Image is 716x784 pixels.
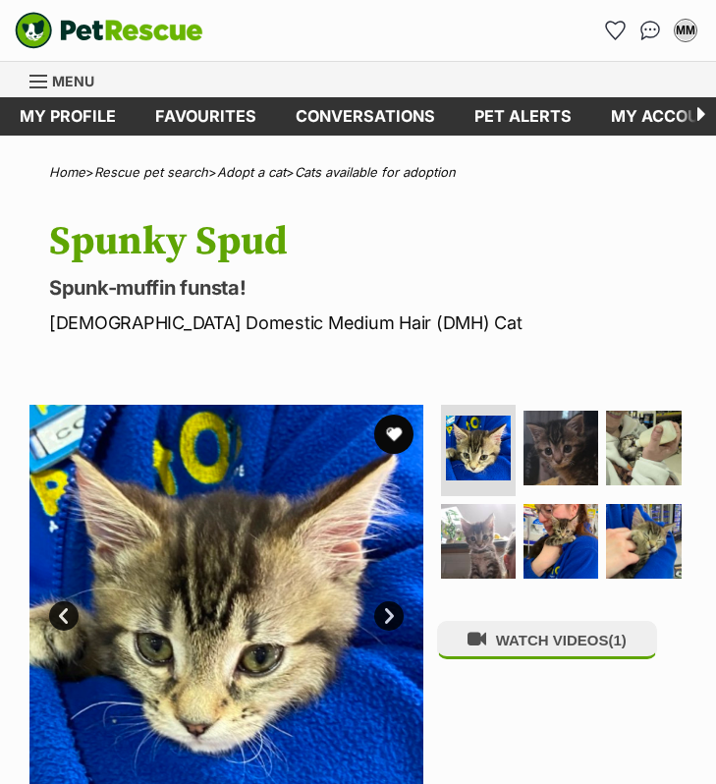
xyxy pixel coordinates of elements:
img: Photo of Spunky Spud [523,411,598,485]
span: (1) [609,632,627,648]
h1: Spunky Spud [49,219,687,264]
a: Favourites [136,97,276,136]
ul: Account quick links [599,15,701,46]
div: MM [676,21,695,40]
a: Home [49,164,85,180]
img: Photo of Spunky Spud [606,411,681,485]
p: Spunk-muffin funsta! [49,274,687,302]
img: Photo of Spunky Spud [446,416,511,480]
button: favourite [374,415,413,454]
a: PetRescue [15,12,203,49]
button: WATCH VIDEOS(1) [437,621,657,659]
img: Photo of Spunky Spud [441,504,516,579]
a: conversations [276,97,455,136]
a: Adopt a cat [217,164,286,180]
a: Favourites [599,15,631,46]
a: Menu [29,62,108,97]
a: Prev [49,601,79,631]
a: Pet alerts [455,97,591,136]
a: Next [374,601,404,631]
span: Menu [52,73,94,89]
a: Rescue pet search [94,164,208,180]
button: My account [670,15,701,46]
img: chat-41dd97257d64d25036548639549fe6c8038ab92f7586957e7f3b1b290dea8141.svg [640,21,661,40]
a: Cats available for adoption [295,164,456,180]
img: logo-cat-932fe2b9b8326f06289b0f2fb663e598f794de774fb13d1741a6617ecf9a85b4.svg [15,12,203,49]
img: Photo of Spunky Spud [523,504,598,579]
a: Conversations [634,15,666,46]
img: Photo of Spunky Spud [606,504,681,579]
p: [DEMOGRAPHIC_DATA] Domestic Medium Hair (DMH) Cat [49,309,687,336]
